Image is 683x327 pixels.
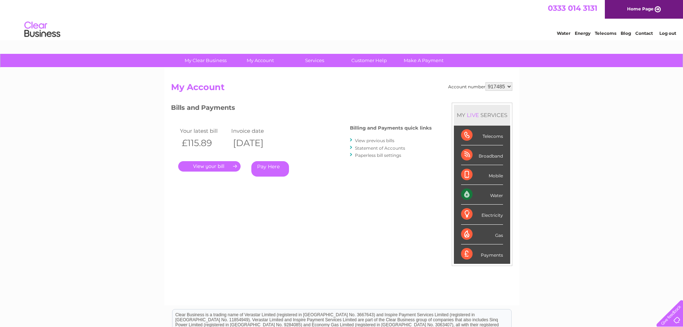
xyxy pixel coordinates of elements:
[659,31,676,36] a: Log out
[229,126,281,136] td: Invoice date
[465,112,480,118] div: LIVE
[172,4,511,35] div: Clear Business is a trading name of Verastar Limited (registered in [GEOGRAPHIC_DATA] No. 3667643...
[251,161,289,177] a: Pay Here
[461,244,503,264] div: Payments
[461,185,503,205] div: Water
[178,161,241,172] a: .
[285,54,344,67] a: Services
[171,103,432,115] h3: Bills and Payments
[461,225,503,244] div: Gas
[461,126,503,145] div: Telecoms
[394,54,453,67] a: Make A Payment
[595,31,616,36] a: Telecoms
[229,136,281,150] th: [DATE]
[355,145,405,151] a: Statement of Accounts
[454,105,510,125] div: MY SERVICES
[350,125,432,131] h4: Billing and Payments quick links
[340,54,399,67] a: Customer Help
[575,31,590,36] a: Energy
[621,31,631,36] a: Blog
[231,54,290,67] a: My Account
[176,54,235,67] a: My Clear Business
[461,205,503,224] div: Electricity
[178,136,230,150] th: £115.89
[355,138,394,143] a: View previous bills
[171,82,512,96] h2: My Account
[635,31,653,36] a: Contact
[461,145,503,165] div: Broadband
[448,82,512,91] div: Account number
[461,165,503,185] div: Mobile
[355,153,401,158] a: Paperless bill settings
[24,19,61,41] img: logo.png
[557,31,570,36] a: Water
[548,4,597,13] a: 0333 014 3131
[178,126,230,136] td: Your latest bill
